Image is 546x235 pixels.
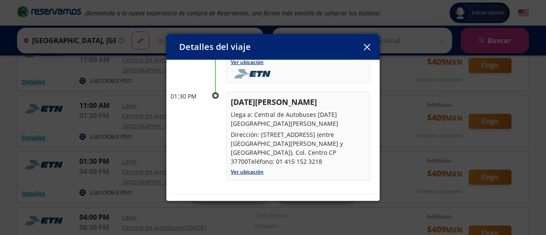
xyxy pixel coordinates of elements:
p: Detalles del viaje [179,41,251,53]
p: Dirección: [STREET_ADDRESS] (entre [GEOGRAPHIC_DATA][PERSON_NAME] y [GEOGRAPHIC_DATA]), Col. Cent... [231,130,366,166]
a: Ver ubicación [231,168,264,175]
p: [DATE][PERSON_NAME] [231,96,366,108]
p: Llega a: Central de Autobuses [DATE][GEOGRAPHIC_DATA][PERSON_NAME] [231,110,366,128]
p: 01:30 PM [171,92,205,101]
img: foobar2.png [231,69,276,78]
a: Ver ubicación [231,58,264,66]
